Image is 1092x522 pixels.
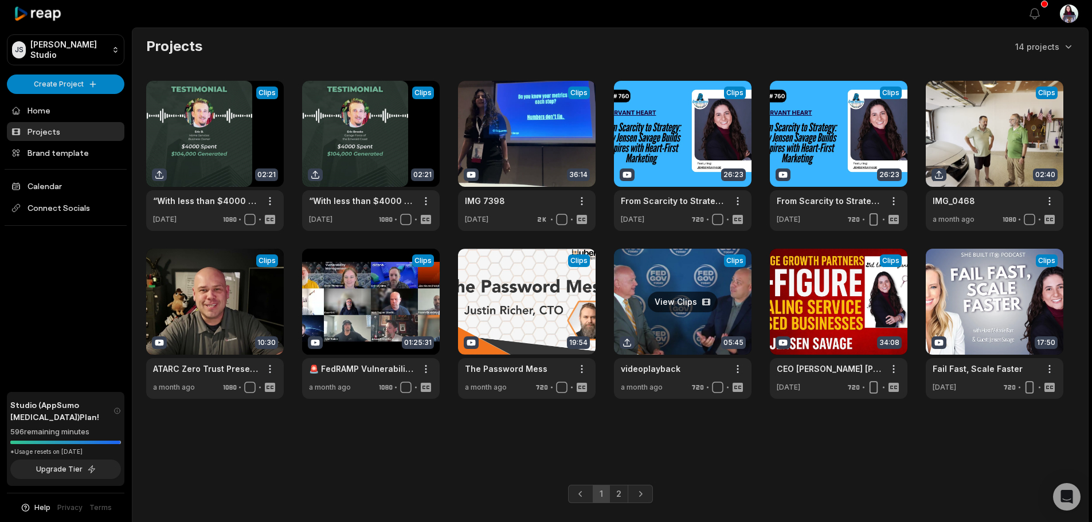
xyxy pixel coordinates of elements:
[593,485,610,503] a: Page 1 is your current page
[89,503,112,513] a: Terms
[10,460,121,479] button: Upgrade Tier
[7,74,124,94] button: Create Project
[146,37,202,56] h2: Projects
[34,503,50,513] span: Help
[568,485,593,503] a: Previous page
[7,122,124,141] a: Projects
[465,363,547,375] a: The Password Mess
[609,485,628,503] a: Page 2
[30,40,107,60] p: [PERSON_NAME] Studio
[153,195,259,207] a: “With less than $4000 marketing dollars spent, we are at $104,000 in sales!”
[933,363,1023,375] a: Fail Fast, Scale Faster
[20,503,50,513] button: Help
[7,176,124,195] a: Calendar
[57,503,83,513] a: Privacy
[309,195,414,207] a: “With less than $4000 marketing dollars spent, we are at $104,000 in sales!”
[12,41,26,58] div: JS
[7,101,124,120] a: Home
[621,363,680,375] a: videoplayback
[153,363,259,375] a: ATARC Zero Trust Presentation
[10,426,121,438] div: 596 remaining minutes
[628,485,653,503] a: Next page
[10,448,121,456] div: *Usage resets on [DATE]
[7,143,124,162] a: Brand template
[309,363,414,375] a: 🚨 FedRAMP Vulnerability Management Special Event
[465,195,505,207] a: IMG 7398
[1015,41,1074,53] button: 14 projects
[933,195,975,207] a: IMG_0468
[568,485,653,503] ul: Pagination
[1053,483,1081,511] div: Open Intercom Messenger
[10,399,113,423] span: Studio (AppSumo [MEDICAL_DATA]) Plan!
[777,195,882,207] a: From Scarcity to Strategy: How [PERSON_NAME] [PERSON_NAME] Builds Empires with Heart-First Marketing
[621,195,726,207] a: From Scarcity to Strategy: How [PERSON_NAME] [PERSON_NAME] Builds Empires with Heart-First Marketing
[777,363,882,375] a: CEO [PERSON_NAME] [PERSON_NAME], Scaling Brands & Building a Marketing Empire, Disrupting the Mar...
[7,198,124,218] span: Connect Socials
